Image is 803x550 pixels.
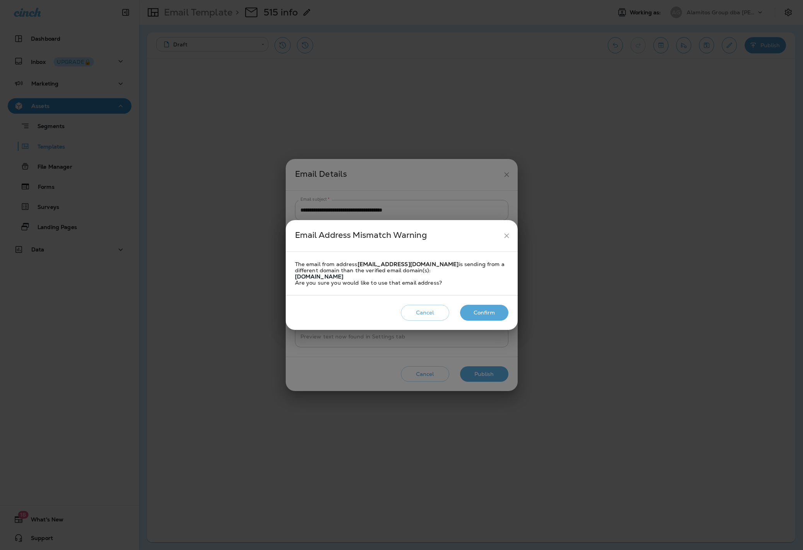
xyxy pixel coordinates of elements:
[500,229,514,243] button: close
[460,305,508,321] button: Confirm
[295,261,508,286] div: The email from address is sending from a different domain than the verified email domain(s): Are ...
[358,261,459,268] strong: [EMAIL_ADDRESS][DOMAIN_NAME]
[401,305,449,321] button: Cancel
[295,229,500,243] div: Email Address Mismatch Warning
[295,273,344,280] strong: [DOMAIN_NAME]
